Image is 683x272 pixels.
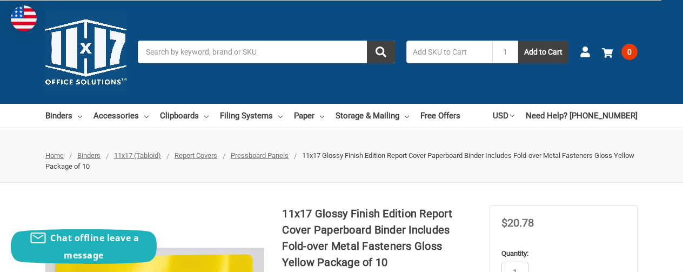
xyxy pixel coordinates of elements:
input: Search by keyword, brand or SKU [138,41,395,63]
img: 11x17.com [45,11,126,92]
a: Need Help? [PHONE_NUMBER] [526,104,638,128]
a: Report Covers [175,151,217,160]
a: Accessories [93,104,149,128]
h1: 11x17 Glossy Finish Edition Report Cover Paperboard Binder Includes Fold-over Metal Fasteners Glo... [282,205,472,270]
span: 11x17 Glossy Finish Edition Report Cover Paperboard Binder Includes Fold-over Metal Fasteners Glo... [45,151,634,170]
input: Add SKU to Cart [406,41,492,63]
span: $20.78 [501,216,534,229]
span: 0 [621,44,638,60]
label: Quantity: [501,248,626,259]
a: Pressboard Panels [231,151,289,160]
span: Chat offline leave a message [50,232,139,261]
a: USD [493,104,514,128]
a: Binders [77,151,101,160]
button: Chat offline leave a message [11,229,157,264]
a: 11x17 (Tabloid) [114,151,161,160]
a: Home [45,151,64,160]
img: duty and tax information for United States [11,5,37,31]
a: Binders [45,104,82,128]
a: Paper [294,104,324,128]
button: Add to Cart [518,41,568,63]
a: Filing Systems [220,104,283,128]
a: Storage & Mailing [336,104,409,128]
a: Clipboards [160,104,209,128]
a: Free Offers [420,104,460,128]
a: 0 [602,38,638,66]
